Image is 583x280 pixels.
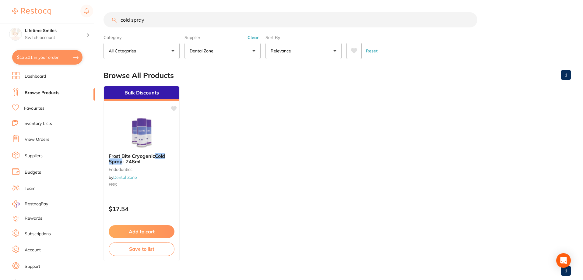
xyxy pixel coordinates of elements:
[109,205,174,212] p: $17.54
[184,43,261,59] button: Dental Zone
[12,8,51,15] img: Restocq Logo
[25,201,48,207] span: RestocqPay
[109,182,117,187] span: FBS
[25,28,86,34] h4: Lifetime Smiles
[109,175,137,180] span: by
[104,86,179,101] div: Bulk Discounts
[190,48,216,54] p: Dental Zone
[109,153,174,165] b: Frost Bite Cryogenic Cold Spray - 248ml
[24,105,44,112] a: Favourites
[113,175,137,180] a: Dental Zone
[25,186,35,192] a: Team
[25,215,42,222] a: Rewards
[109,158,122,165] em: Spray
[184,35,261,40] label: Supplier
[265,35,342,40] label: Sort By
[556,253,571,268] div: Open Intercom Messenger
[109,225,174,238] button: Add to cart
[109,153,155,159] span: Frost Bite Cryogenic
[25,73,46,80] a: Dashboard
[561,265,571,277] a: 1
[12,50,83,65] button: $135.01 in your order
[12,5,51,19] a: Restocq Logo
[561,69,571,81] a: 1
[104,35,180,40] label: Category
[25,35,86,41] p: Switch account
[25,247,41,253] a: Account
[12,200,48,207] a: RestocqPay
[246,35,261,40] button: Clear
[122,118,161,148] img: Frost Bite Cryogenic Cold Spray - 248ml
[109,48,139,54] p: All Categories
[104,71,174,80] h2: Browse All Products
[25,136,49,143] a: View Orders
[25,90,59,96] a: Browse Products
[104,12,477,27] input: Search Products
[122,158,140,165] span: - 248ml
[155,153,165,159] em: Cold
[271,48,293,54] p: Relevance
[25,153,43,159] a: Suppliers
[25,231,51,237] a: Subscriptions
[364,43,379,59] button: Reset
[12,200,19,207] img: RestocqPay
[104,43,180,59] button: All Categories
[109,167,174,172] small: Endodontics
[25,169,41,175] a: Budgets
[9,28,22,40] img: Lifetime Smiles
[25,264,40,270] a: Support
[265,43,342,59] button: Relevance
[109,242,174,256] button: Save to list
[23,121,52,127] a: Inventory Lists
